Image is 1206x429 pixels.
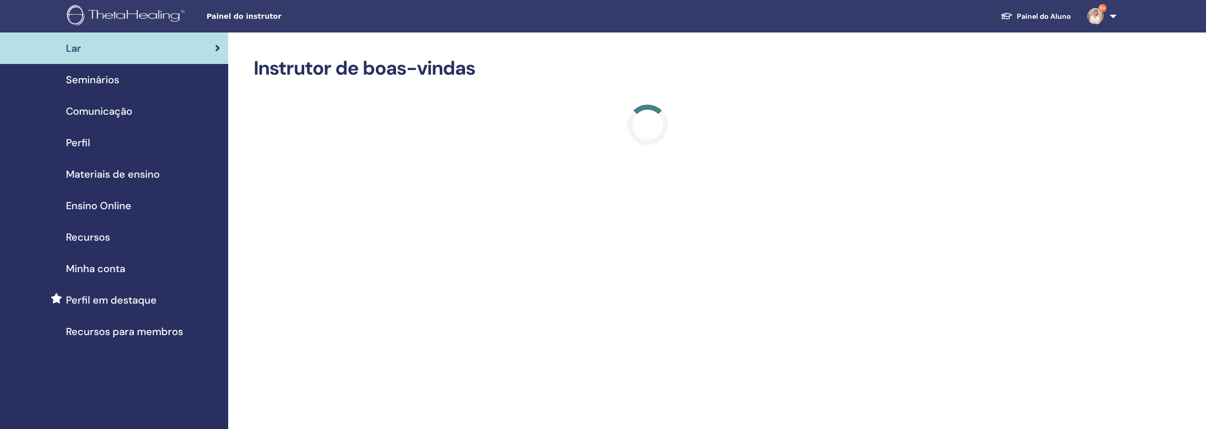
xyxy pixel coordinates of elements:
[66,198,131,213] span: Ensino Online
[1098,4,1107,12] span: 9+
[66,229,110,245] span: Recursos
[67,5,188,28] img: logo.png
[206,11,359,22] span: Painel do instrutor
[66,41,81,56] span: Lar
[66,324,183,339] span: Recursos para membros
[1001,12,1013,20] img: graduation-cap-white.svg
[66,72,119,87] span: Seminários
[66,135,90,150] span: Perfil
[992,7,1079,26] a: Painel do Aluno
[1087,8,1104,24] img: default.jpg
[66,292,157,308] span: Perfil em destaque
[66,167,160,182] span: Materiais de ensino
[66,104,132,119] span: Comunicação
[254,57,1042,80] h2: Instrutor de boas-vindas
[66,261,125,276] span: Minha conta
